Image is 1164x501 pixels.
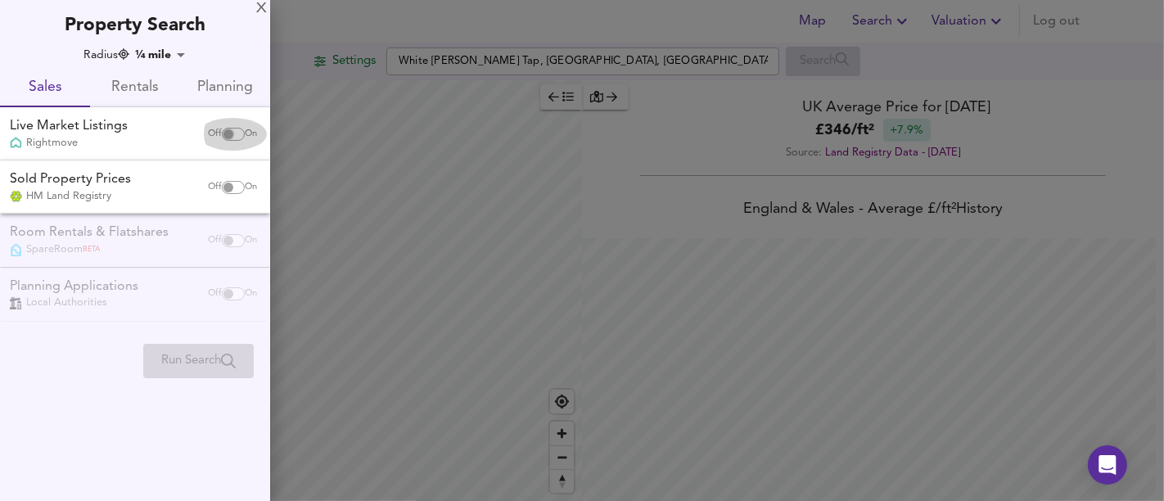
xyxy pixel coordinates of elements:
div: Radius [83,47,129,63]
span: On [245,181,257,194]
span: Off [208,128,222,141]
div: Live Market Listings [10,117,128,136]
div: Open Intercom Messenger [1088,445,1127,485]
img: Land Registry [10,191,22,202]
div: ¼ mile [130,47,191,63]
span: Off [208,181,222,194]
div: X [256,3,267,15]
img: Rightmove [10,137,22,151]
div: Please enable at least one data source to run a search [143,344,254,378]
span: Rentals [100,75,170,101]
div: HM Land Registry [10,189,131,204]
span: On [245,128,257,141]
span: Sales [10,75,80,101]
div: Sold Property Prices [10,170,131,189]
div: Rightmove [10,136,128,151]
span: Planning [190,75,260,101]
